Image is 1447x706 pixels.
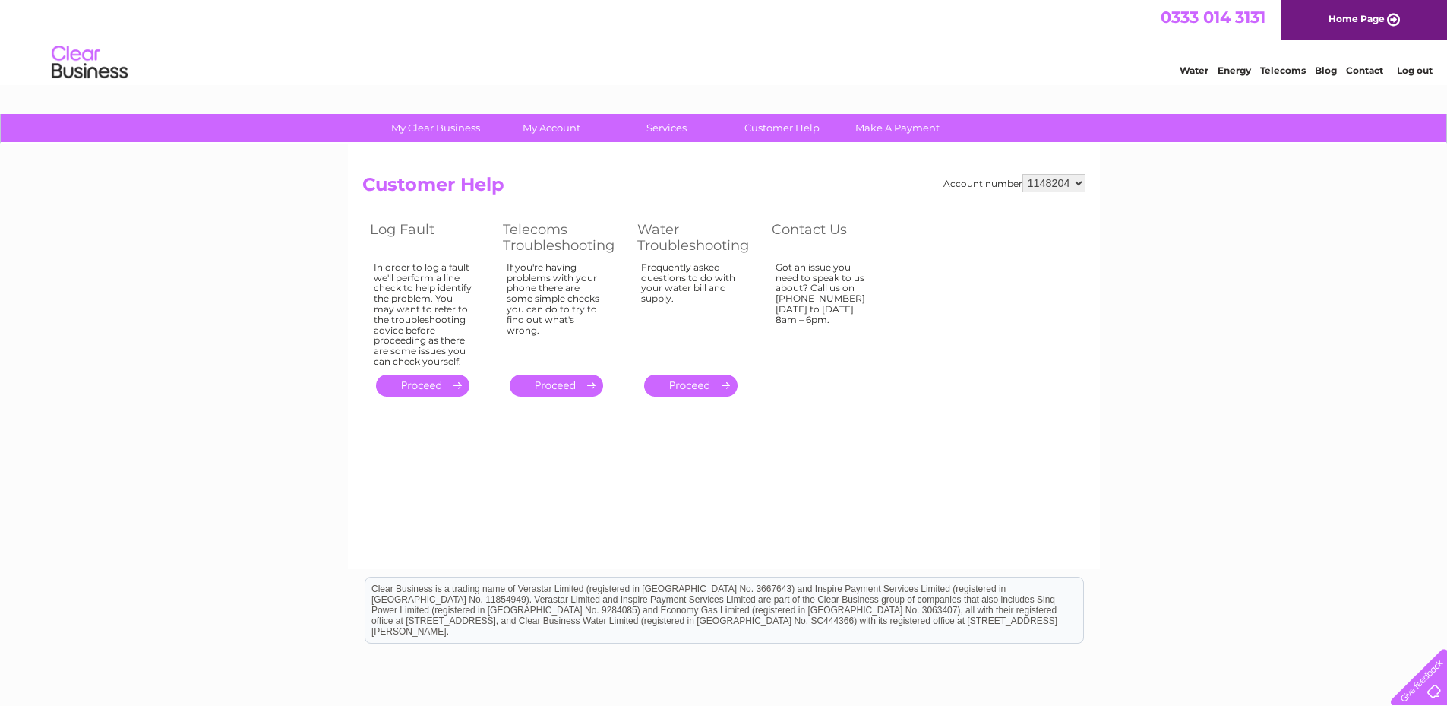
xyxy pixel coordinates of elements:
div: Clear Business is a trading name of Verastar Limited (registered in [GEOGRAPHIC_DATA] No. 3667643... [365,8,1083,74]
th: Contact Us [764,217,897,258]
a: Make A Payment [835,114,960,142]
th: Log Fault [362,217,495,258]
a: . [376,375,469,397]
a: Water [1180,65,1208,76]
a: . [510,375,603,397]
a: Customer Help [719,114,845,142]
a: Log out [1397,65,1433,76]
div: Frequently asked questions to do with your water bill and supply. [641,262,741,361]
a: Blog [1315,65,1337,76]
th: Telecoms Troubleshooting [495,217,630,258]
a: My Account [488,114,614,142]
h2: Customer Help [362,174,1085,203]
a: 0333 014 3131 [1161,8,1265,27]
div: If you're having problems with your phone there are some simple checks you can do to try to find ... [507,262,607,361]
a: Telecoms [1260,65,1306,76]
div: Account number [943,174,1085,192]
div: In order to log a fault we'll perform a line check to help identify the problem. You may want to ... [374,262,472,367]
img: logo.png [51,40,128,86]
a: Services [604,114,729,142]
div: Got an issue you need to speak to us about? Call us on [PHONE_NUMBER] [DATE] to [DATE] 8am – 6pm. [776,262,874,361]
a: Energy [1218,65,1251,76]
th: Water Troubleshooting [630,217,764,258]
a: My Clear Business [373,114,498,142]
a: Contact [1346,65,1383,76]
a: . [644,375,738,397]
